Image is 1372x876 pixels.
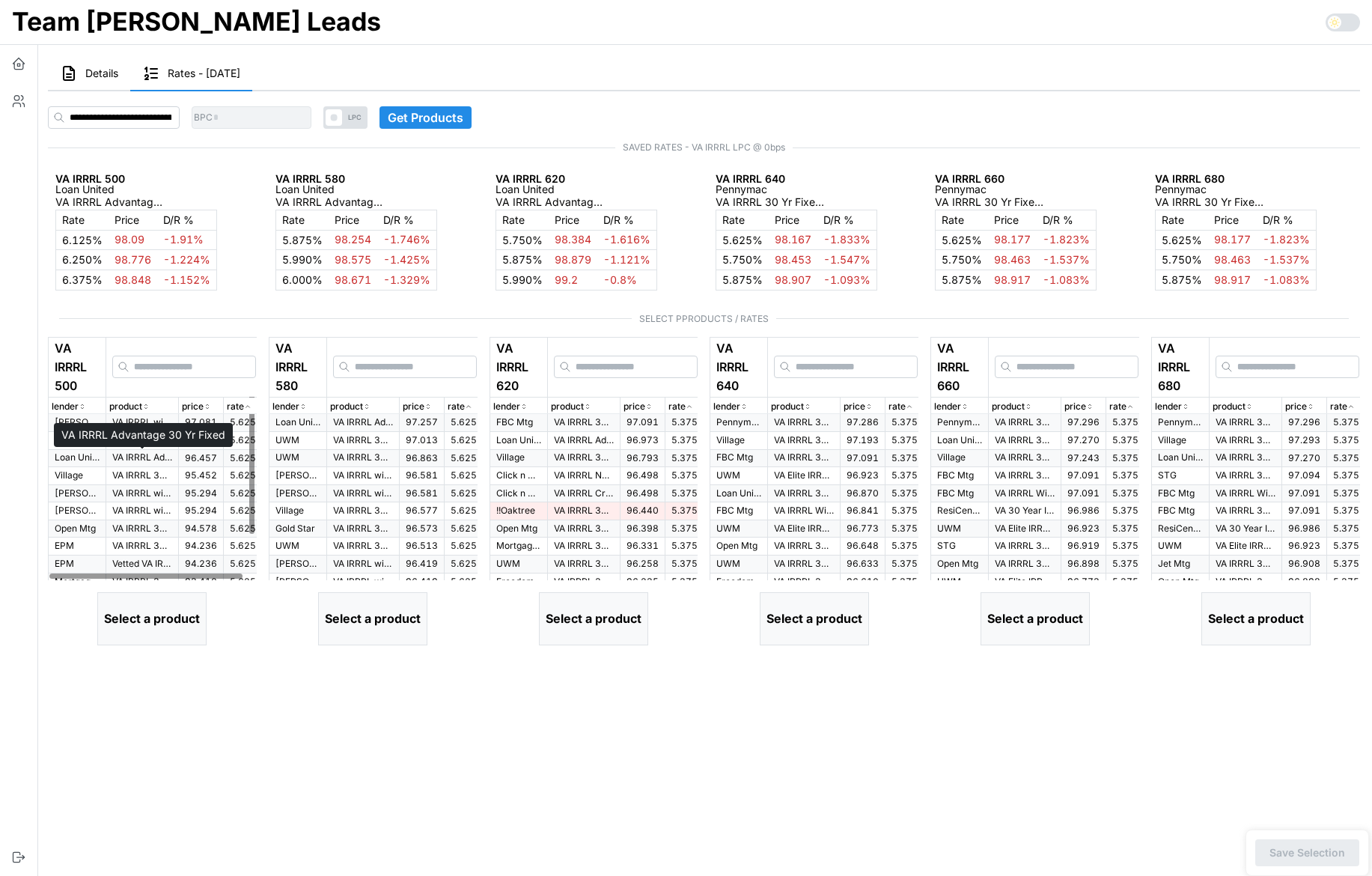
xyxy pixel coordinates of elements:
span: 5.375 [1333,469,1359,481]
p: Loan United [937,434,982,447]
p: VA IRRRL With FICO 30 Yr Fixed [995,487,1055,500]
td: % [936,230,989,250]
td: % [275,270,329,290]
p: VA IRRRL 500 [55,339,100,395]
span: -1.616% [603,233,650,246]
p: Loan United [496,184,657,195]
p: lender [493,400,520,414]
span: -1.083% [1043,273,1090,286]
p: product [109,400,142,414]
button: product [989,400,1061,414]
span: 98.463 [1214,253,1251,266]
button: Get Products [379,106,472,129]
p: VA IRRRL 680 [1158,339,1203,395]
td: D/R % [377,210,437,230]
span: 5.375 [891,487,918,499]
span: 5.375 [1112,469,1138,481]
span: 97.094 [1288,469,1320,481]
p: product [1213,400,1246,414]
span: 5.375 [891,469,918,481]
p: VA IRRRL 30 Yr Fixed > $300k [774,416,834,429]
span: 96.923 [847,469,879,481]
span: 96.870 [847,487,879,499]
td: % [56,250,109,270]
p: price [844,400,865,414]
span: 98.254 [335,233,371,246]
td: % [275,250,329,270]
span: 98.177 [1214,233,1251,246]
span: -1.833% [823,233,871,246]
p: Pennymac [937,416,982,429]
p: VA IRRRL Advantage 30 Yr Fixed [275,195,388,210]
td: Price [549,210,597,230]
p: [PERSON_NAME] [55,505,100,517]
span: 5.375 [1333,452,1359,463]
span: 5.875 [942,273,972,286]
span: 5.375 [671,434,698,445]
span: 98.575 [335,253,371,266]
td: Price [769,210,817,230]
span: 5.990 [282,253,312,266]
span: Details [85,68,118,79]
p: Village [1158,434,1203,447]
span: 5.625 [942,234,972,246]
span: -1.91% [163,233,204,246]
button: rate [445,400,483,414]
span: 98.917 [1214,273,1251,286]
td: % [936,270,989,290]
p: VA IRRRL without Appraisal 30 Year Fixed - Non-Credit Qualifying - Portfolio Refinance [112,434,172,447]
td: Rate [716,210,769,230]
button: rate [1106,400,1144,414]
span: 5.875 [282,234,312,246]
span: 5.375 [1112,434,1138,445]
span: 5.625 [451,452,477,463]
button: lender [49,400,106,414]
p: Village [716,434,761,447]
td: % [56,230,109,250]
p: FBC Mtg [937,487,982,500]
button: lender [710,400,767,414]
span: 5.375 [1112,487,1138,499]
span: 5.990 [502,273,532,286]
p: VA IRRRL Advantage 30 Yr Fixed [333,416,393,429]
p: [PERSON_NAME] [55,434,100,447]
span: 5.375 [671,452,698,463]
span: -1.224% [163,253,210,266]
span: 96.457 [185,452,217,463]
span: 5.750 [1162,253,1192,266]
p: price [1064,400,1086,414]
span: -1.537% [1263,253,1310,266]
p: VA IRRRL without Appraisal 30 Year Fixed - Credit Qualifying - Different Servicer [112,487,172,500]
p: VA IRRRL without Appraisal 30 Year Fixed - Non-Credit Qualifying - Different Servicer [112,505,172,517]
span: 97.081 [185,416,217,428]
span: Get Products [388,107,463,128]
span: 95.452 [185,469,217,481]
p: Pennymac [716,416,761,429]
p: VA IRRRL 30 Yr Fixed > $300k [935,195,1047,210]
span: -1.093% [823,273,871,286]
td: % [936,250,989,270]
span: 98.463 [994,253,1031,266]
span: SELECT PPRODUCTS / RATES [59,312,1349,326]
p: VA IRRRL 30 Yr Fixed > $300k [1216,416,1275,429]
span: 5.375 [1333,487,1359,499]
span: 5.625 [230,487,256,499]
button: product [327,400,399,414]
span: -1.823% [1043,233,1090,246]
td: Price [109,210,157,230]
span: 96.973 [626,434,659,445]
p: !! Oaktree [496,505,541,517]
p: VA IRRRL 500 [55,174,217,184]
button: price [179,400,223,414]
span: 98.453 [775,253,811,266]
p: Loan United [275,184,437,195]
span: 5.625 [451,469,477,481]
td: % [716,270,769,290]
p: FBC Mtg [937,469,982,482]
p: UWM [275,451,320,464]
span: 5.375 [891,434,918,445]
p: VA IRRRL 580 [275,174,437,184]
p: VA IRRRL 30 Yr Fixed [774,487,834,500]
span: 5.375 [671,416,698,428]
p: [PERSON_NAME] [55,416,100,429]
